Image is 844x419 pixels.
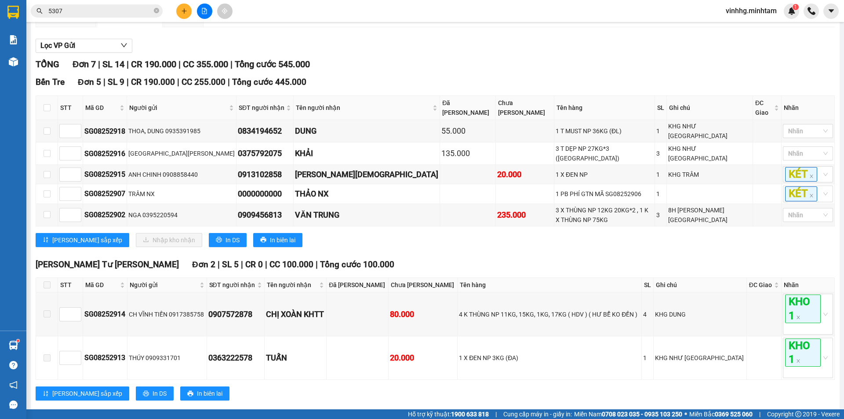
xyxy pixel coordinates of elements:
div: CH VĨNH TIẾN 0917385758 [129,310,205,319]
div: KHG NHƯ [GEOGRAPHIC_DATA] [668,144,751,163]
th: Đã [PERSON_NAME] [327,278,389,292]
td: VĂN TRUNG [294,204,440,226]
span: | [495,409,497,419]
span: question-circle [9,361,18,369]
div: 0834194652 [238,125,292,137]
th: Chưa [PERSON_NAME] [496,96,554,120]
div: 20.000 [497,168,553,181]
div: 1 [643,353,652,363]
td: 0375792075 [236,142,294,165]
div: KHG DUNG [655,310,745,319]
img: phone-icon [808,7,815,15]
span: close [796,315,800,320]
span: sort-ascending [43,237,49,244]
td: SG08252914 [83,292,127,336]
span: | [759,409,760,419]
span: KÉT [785,186,817,201]
button: downloadNhập kho nhận [136,233,202,247]
span: CR 190.000 [131,59,176,69]
span: | [127,59,129,69]
span: close [796,359,800,363]
div: [PERSON_NAME][DEMOGRAPHIC_DATA] [295,168,438,181]
div: 1 T MUST NP 36KG (ĐL) [556,126,653,136]
span: Người gửi [129,103,227,113]
span: SL 14 [102,59,124,69]
div: SG08252918 [84,126,125,137]
span: printer [187,390,193,397]
div: KHẢI [295,147,438,160]
span: printer [143,390,149,397]
th: Tên hàng [554,96,655,120]
span: | [265,259,267,270]
div: KHG NHƯ [GEOGRAPHIC_DATA] [655,353,745,363]
div: 0909456813 [238,209,292,221]
span: Tên người nhận [267,280,317,290]
div: CHỊ XOÀN KHTT [266,308,325,321]
div: SG08252907 [84,188,125,199]
th: Đã [PERSON_NAME] [440,96,496,120]
span: ĐC Giao [749,280,772,290]
button: aim [217,4,233,19]
span: CC 255.000 [182,77,226,87]
span: Tổng cước 445.000 [232,77,306,87]
span: plus [181,8,187,14]
span: Mã GD [85,280,118,290]
span: ĐC Giao [755,98,772,117]
span: | [316,259,318,270]
td: 0907572878 [207,292,265,336]
span: SL 5 [222,259,239,270]
th: Chưa [PERSON_NAME] [389,278,458,292]
span: printer [260,237,266,244]
span: Tổng cước 100.000 [320,259,394,270]
div: 1 PB PHÍ GTN MÃ SG08252906 [556,189,653,199]
th: Tên hàng [458,278,642,292]
div: 55.000 [441,125,494,137]
div: SG08252902 [84,209,125,220]
div: SG08252913 [84,352,126,363]
img: warehouse-icon [9,57,18,66]
span: Tên người nhận [296,103,431,113]
div: TRÂM NX [128,189,235,199]
span: close-circle [154,8,159,13]
button: plus [176,4,192,19]
td: 0834194652 [236,120,294,142]
sup: 1 [793,4,799,10]
img: icon-new-feature [788,7,796,15]
div: THẢO NX [295,188,438,200]
span: [PERSON_NAME] sắp xếp [52,389,122,398]
div: DUNG [295,125,438,137]
div: Nhãn [784,103,832,113]
strong: 1900 633 818 [451,411,489,418]
div: 4 K THÙNG NP 11KG, 15KG, 1KG, 17KG ( HDV ) ( HƯ BỂ KO ĐỀN ) [459,310,640,319]
div: 3 X THÙNG NP 12KG 20KG*2 , 1 K X THÙNG NP 75KG [556,205,653,225]
span: CC 355.000 [183,59,228,69]
span: In DS [226,235,240,245]
input: Tìm tên, số ĐT hoặc mã đơn [48,6,152,16]
button: printerIn DS [209,233,247,247]
span: | [178,59,181,69]
div: VĂN TRUNG [295,209,438,221]
button: sort-ascending[PERSON_NAME] sắp xếp [36,386,129,401]
button: printerIn DS [136,386,174,401]
div: 1 X ĐEN NP 3KG (ĐA) [459,353,640,363]
span: close [809,193,814,198]
span: [PERSON_NAME] sắp xếp [52,235,122,245]
span: Lọc VP Gửi [40,40,75,51]
span: file-add [201,8,207,14]
td: CHỊ XOÀN KHTT [265,292,327,336]
button: Lọc VP Gửi [36,39,132,53]
div: 235.000 [497,209,553,221]
span: Đơn 7 [73,59,96,69]
span: message [9,401,18,409]
span: | [230,59,233,69]
th: SL [642,278,654,292]
div: 8H [PERSON_NAME] [GEOGRAPHIC_DATA] [668,205,751,225]
span: caret-down [827,7,835,15]
span: CR 190.000 [131,77,175,87]
span: Miền Bắc [689,409,753,419]
button: file-add [197,4,212,19]
div: 80.000 [390,308,456,321]
span: KHO 1 [785,295,821,323]
div: THÚY 0909331701 [129,353,205,363]
div: SG08252914 [84,309,126,320]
